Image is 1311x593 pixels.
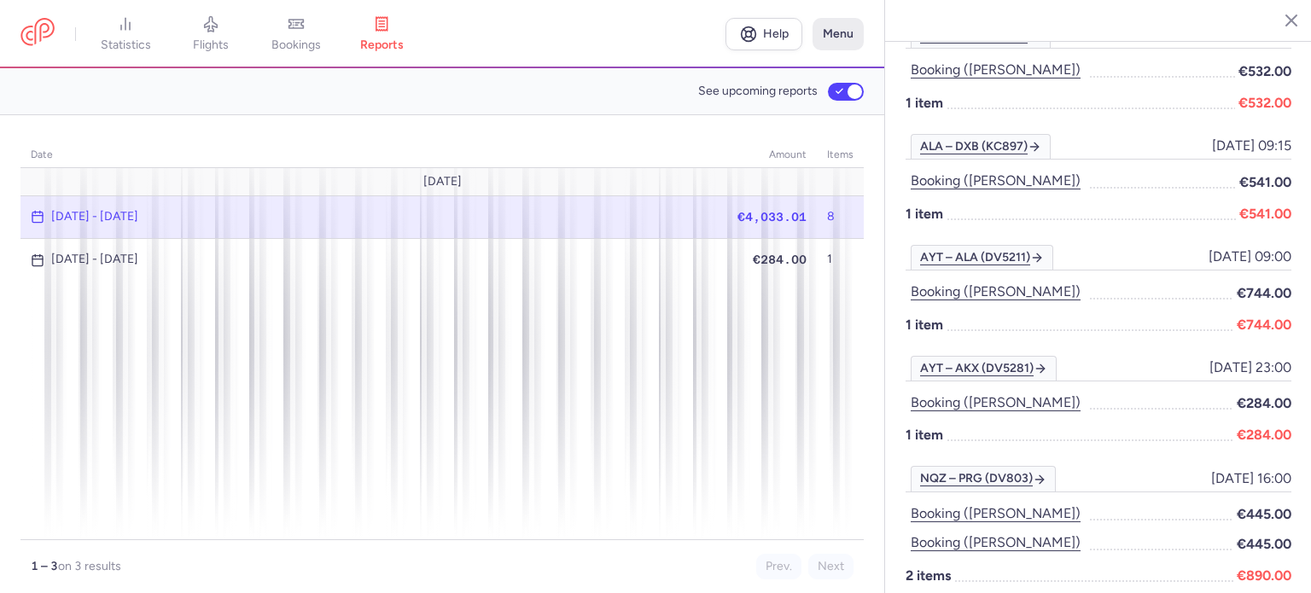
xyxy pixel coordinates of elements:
span: €744.00 [1237,282,1291,304]
span: [DATE] 09:15 [1212,138,1291,154]
a: flights [168,15,253,53]
p: 1 item [906,92,1291,113]
span: reports [360,38,404,53]
th: date [20,142,727,168]
a: NQZ – PRG (DV803) [911,466,1056,491]
button: Booking ([PERSON_NAME]) [906,281,1086,303]
span: statistics [101,38,151,53]
time: [DATE] - [DATE] [51,210,138,224]
span: €284.00 [753,253,807,266]
span: [DATE] 16:00 [1211,471,1291,486]
span: bookings [271,38,321,53]
span: €4,033.01 [737,210,807,224]
time: [DATE] - [DATE] [51,253,138,266]
a: CitizenPlane red outlined logo [20,18,55,49]
span: [DATE] 09:00 [1209,249,1291,265]
a: statistics [83,15,168,53]
span: Help [763,27,789,40]
p: 1 item [906,203,1291,224]
p: 2 items [906,565,1291,586]
button: Booking ([PERSON_NAME]) [906,532,1086,554]
button: Next [808,554,854,579]
a: bookings [253,15,339,53]
a: Help [725,18,802,50]
button: Booking ([PERSON_NAME]) [906,503,1086,525]
span: €532.00 [1238,92,1291,113]
strong: 1 – 3 [31,559,58,573]
button: Booking ([PERSON_NAME]) [906,59,1086,81]
td: 1 [817,238,864,281]
a: AYT – ALA (DV5211) [911,245,1053,270]
th: items [817,142,864,168]
p: 1 item [906,314,1291,335]
span: on 3 results [58,559,121,573]
button: Booking ([PERSON_NAME]) [906,170,1086,192]
span: [DATE] 23:00 [1209,360,1291,375]
span: €284.00 [1237,424,1291,445]
span: €532.00 [1238,61,1291,82]
a: AYT – AKX (DV5281) [911,356,1057,381]
span: €445.00 [1237,533,1291,555]
p: 1 item [906,424,1291,445]
span: €890.00 [1237,565,1291,586]
span: See upcoming reports [698,84,818,98]
span: €284.00 [1237,392,1291,414]
td: 8 [817,195,864,238]
a: ALA – DXB (KC897) [911,134,1051,160]
button: Prev. [756,554,801,579]
span: €541.00 [1239,172,1291,193]
button: Booking ([PERSON_NAME]) [906,392,1086,414]
span: flights [193,38,229,53]
span: [DATE] [423,175,462,189]
a: reports [339,15,424,53]
span: €541.00 [1239,203,1291,224]
th: amount [727,142,817,168]
span: €744.00 [1237,314,1291,335]
span: €445.00 [1237,503,1291,525]
button: Menu [813,18,864,50]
